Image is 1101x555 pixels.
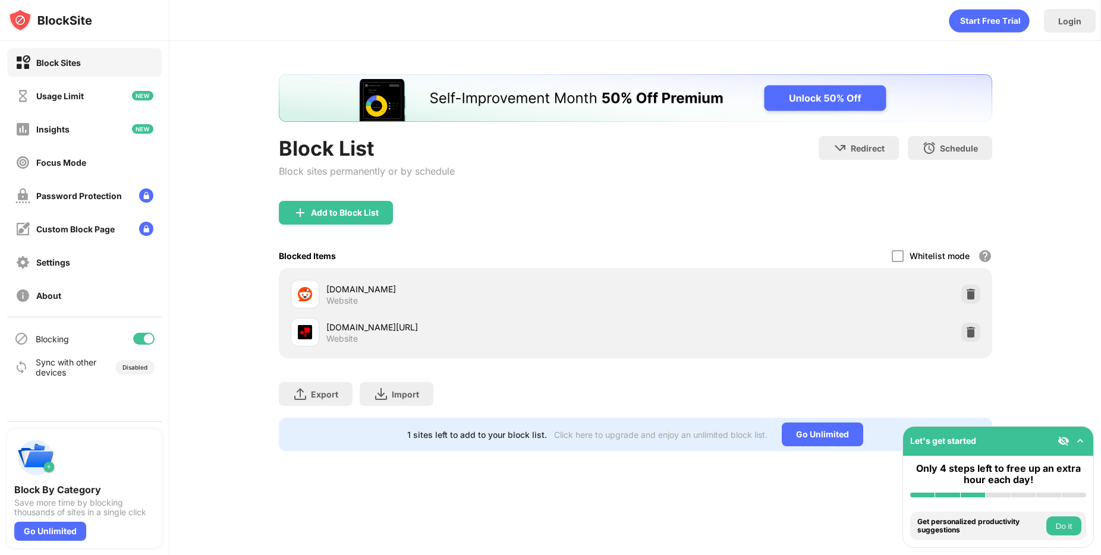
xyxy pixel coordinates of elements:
[139,222,153,236] img: lock-menu.svg
[14,484,155,496] div: Block By Category
[279,165,455,177] div: Block sites permanently or by schedule
[14,498,155,517] div: Save more time by blocking thousands of sites in a single click
[36,157,86,168] div: Focus Mode
[15,122,30,137] img: insights-off.svg
[279,251,336,261] div: Blocked Items
[392,389,419,399] div: Import
[15,222,30,236] img: customize-block-page-off.svg
[298,287,312,301] img: favicons
[36,334,69,344] div: Blocking
[298,325,312,339] img: favicons
[36,191,122,201] div: Password Protection
[326,283,636,295] div: [DOMAIN_NAME]
[132,91,153,100] img: new-icon.svg
[326,321,636,333] div: [DOMAIN_NAME][URL]
[782,422,863,446] div: Go Unlimited
[15,188,30,203] img: password-protection-off.svg
[940,143,978,153] div: Schedule
[132,124,153,134] img: new-icon.svg
[311,389,338,399] div: Export
[1046,516,1081,535] button: Do it
[15,89,30,103] img: time-usage-off.svg
[36,357,97,377] div: Sync with other devices
[1074,435,1086,447] img: omni-setup-toggle.svg
[15,288,30,303] img: about-off.svg
[36,291,61,301] div: About
[1058,16,1081,26] div: Login
[910,251,970,261] div: Whitelist mode
[36,224,115,234] div: Custom Block Page
[14,522,86,541] div: Go Unlimited
[326,295,358,306] div: Website
[910,463,1086,485] div: Only 4 steps left to free up an extra hour each day!
[554,430,767,440] div: Click here to upgrade and enjoy an unlimited block list.
[14,360,29,374] img: sync-icon.svg
[15,255,30,270] img: settings-off.svg
[14,332,29,346] img: blocking-icon.svg
[1058,435,1069,447] img: eye-not-visible.svg
[851,143,885,153] div: Redirect
[36,58,81,68] div: Block Sites
[8,8,92,32] img: logo-blocksite.svg
[407,430,547,440] div: 1 sites left to add to your block list.
[279,136,455,160] div: Block List
[279,74,992,122] iframe: Banner
[15,155,30,170] img: focus-off.svg
[326,333,358,344] div: Website
[311,208,379,217] div: Add to Block List
[36,124,70,134] div: Insights
[36,257,70,267] div: Settings
[139,188,153,203] img: lock-menu.svg
[910,436,976,446] div: Let's get started
[122,364,147,371] div: Disabled
[14,436,57,479] img: push-categories.svg
[949,9,1030,33] div: animation
[917,518,1043,535] div: Get personalized productivity suggestions
[15,55,30,70] img: block-on.svg
[36,91,84,101] div: Usage Limit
